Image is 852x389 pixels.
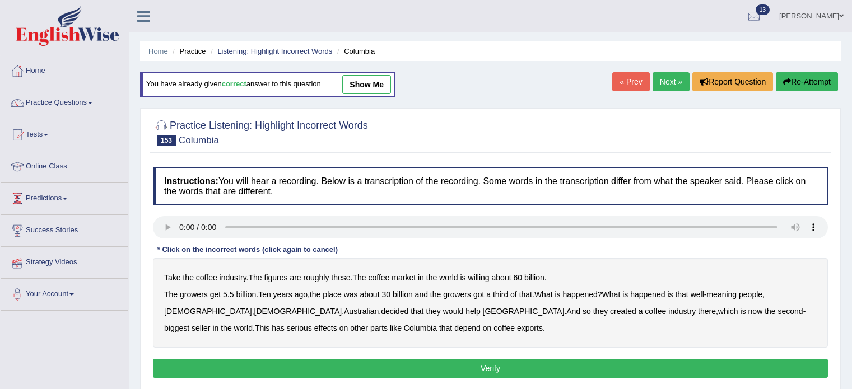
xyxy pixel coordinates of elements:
b: growers [443,290,471,299]
div: . . . . . , . ? - , , , , . , - . . [153,258,828,348]
b: figures [264,273,288,282]
b: market [392,273,416,282]
b: Instructions: [164,176,218,186]
b: 5 [230,290,234,299]
b: the [426,273,437,282]
a: Online Class [1,151,128,179]
b: world [234,324,253,332]
a: Next » [653,72,690,91]
b: the [221,324,231,332]
button: Report Question [692,72,773,91]
b: coffee [493,324,515,332]
b: second [778,307,803,316]
b: help [465,307,480,316]
b: is [667,290,673,299]
b: biggest [164,324,189,332]
b: 60 [513,273,522,282]
b: in [212,324,218,332]
b: the [310,290,320,299]
b: The [248,273,262,282]
b: place [323,290,341,299]
b: the [183,273,193,282]
a: Tests [1,119,128,147]
b: years [273,290,292,299]
b: The [164,290,178,299]
b: Take [164,273,181,282]
b: coffee [645,307,666,316]
small: Columbia [179,135,219,146]
b: about [360,290,380,299]
b: 5 [223,290,227,299]
b: they [426,307,440,316]
b: so [583,307,591,316]
b: these [331,273,350,282]
a: « Prev [612,72,649,91]
b: there [698,307,716,316]
b: coffee [196,273,217,282]
a: Practice Questions [1,87,128,115]
b: decided [381,307,408,316]
b: well [691,290,704,299]
li: Columbia [334,46,375,57]
a: Predictions [1,183,128,211]
b: billion [236,290,256,299]
b: a [639,307,643,316]
span: 153 [157,135,176,146]
b: which [718,307,738,316]
b: effects [314,324,337,332]
b: on [483,324,492,332]
b: meaning [706,290,737,299]
b: the [430,290,441,299]
b: 30 [381,290,390,299]
span: 13 [756,4,770,15]
b: And [566,307,580,316]
b: that [411,307,423,316]
b: correct [222,80,246,88]
b: [DEMOGRAPHIC_DATA] [164,307,252,316]
b: about [492,273,511,282]
b: Ten [258,290,271,299]
b: third [493,290,508,299]
a: Success Stories [1,215,128,243]
b: get [210,290,221,299]
b: coffee [369,273,390,282]
b: created [610,307,636,316]
b: [GEOGRAPHIC_DATA] [483,307,565,316]
b: was [344,290,358,299]
b: they [593,307,608,316]
b: billion [393,290,413,299]
h2: Practice Listening: Highlight Incorrect Words [153,118,368,146]
b: that [519,290,532,299]
b: is [622,290,628,299]
b: would [443,307,464,316]
button: Verify [153,359,828,378]
b: willing [468,273,490,282]
b: is [741,307,746,316]
b: is [460,273,466,282]
b: The [353,273,366,282]
b: [DEMOGRAPHIC_DATA] [254,307,342,316]
b: parts [370,324,388,332]
b: other [350,324,368,332]
b: got [473,290,484,299]
b: What [602,290,621,299]
b: roughly [304,273,329,282]
b: like [390,324,402,332]
b: industry [668,307,696,316]
b: people [739,290,762,299]
a: Listening: Highlight Incorrect Words [217,47,332,55]
div: You have already given answer to this question [140,72,395,97]
b: billion [524,273,544,282]
b: are [290,273,301,282]
button: Re-Attempt [776,72,838,91]
b: that [439,324,452,332]
b: ago [295,290,308,299]
a: Strategy Videos [1,247,128,275]
b: now [748,307,763,316]
a: Home [148,47,168,55]
a: show me [342,75,391,94]
b: Columbia [404,324,437,332]
b: in [418,273,424,282]
b: and [415,290,428,299]
b: world [439,273,458,282]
